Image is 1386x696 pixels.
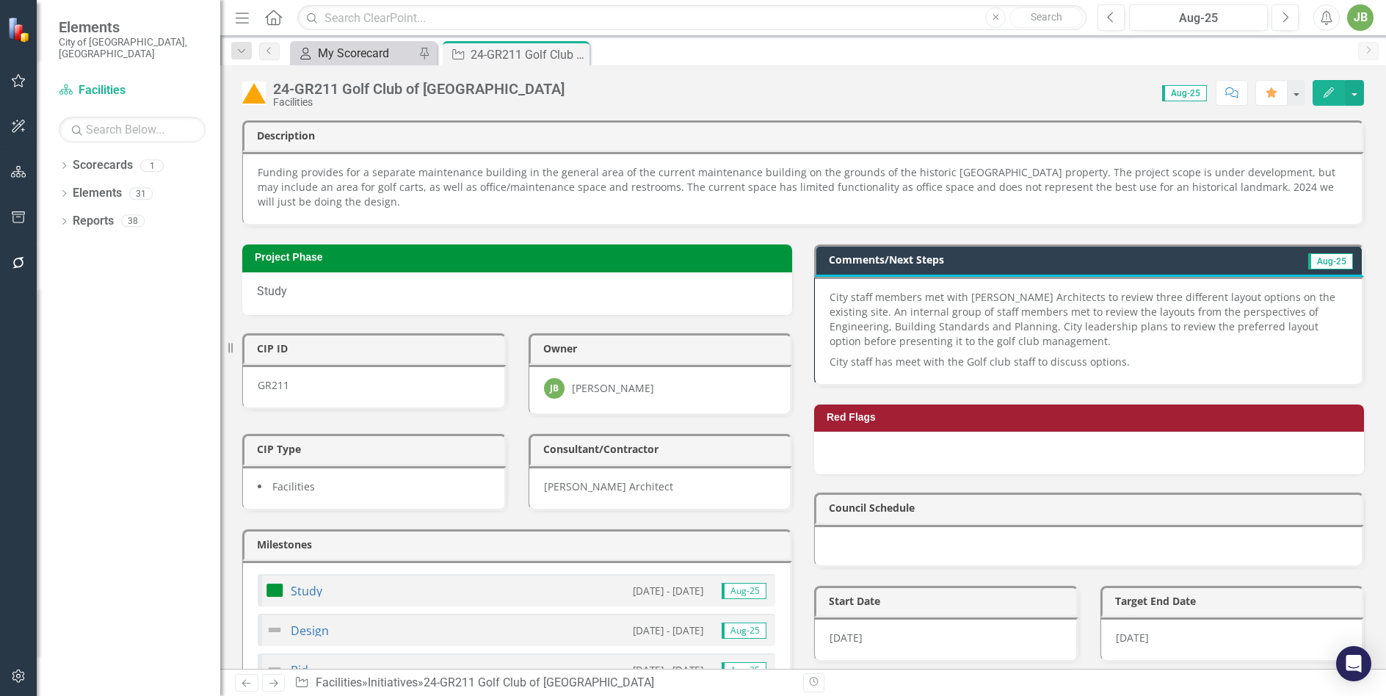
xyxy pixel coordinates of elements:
small: [DATE] - [DATE] [633,623,703,637]
span: Facilities [272,479,315,493]
a: Scorecards [73,157,133,174]
button: Search [1009,7,1083,28]
a: Facilities [316,675,362,689]
div: 31 [129,187,153,200]
span: Elements [59,18,206,36]
a: Design [291,623,329,639]
h3: CIP Type [257,443,497,454]
span: Aug-25 [1162,85,1207,101]
div: 24-GR211 Golf Club of [GEOGRAPHIC_DATA] [471,46,586,64]
span: [PERSON_NAME] Architect [544,479,673,493]
small: [DATE] - [DATE] [633,584,703,598]
div: Facilities [273,97,565,108]
h3: Target End Date [1115,595,1355,606]
a: Elements [73,185,122,202]
span: GR211 [258,378,289,392]
div: JB [544,378,565,399]
h3: Comments/Next Steps [829,254,1204,265]
a: Study [291,583,322,599]
div: 38 [121,215,145,228]
h3: Milestones [257,539,783,550]
div: [PERSON_NAME] [572,381,654,396]
span: Search [1031,11,1062,23]
a: Initiatives [368,675,418,689]
div: » » [294,675,792,692]
span: Aug-25 [722,662,766,678]
button: JB [1347,4,1374,31]
img: Not Defined [266,621,283,639]
span: Aug-25 [722,583,766,599]
h3: Project Phase [255,252,785,263]
img: In Progress [242,81,266,105]
p: City staff members met with [PERSON_NAME] Architects to review three different layout options on ... [830,290,1347,352]
span: [DATE] [830,631,863,645]
p: Funding provides for a separate maintenance building in the general area of the current maintenan... [258,165,1347,209]
div: Open Intercom Messenger [1336,646,1371,681]
h3: CIP ID [257,343,497,354]
small: [DATE] - [DATE] [633,663,703,677]
div: 1 [140,159,164,172]
h3: Start Date [829,595,1069,606]
h3: Council Schedule [829,502,1354,513]
div: Aug-25 [1134,10,1263,27]
a: My Scorecard [294,44,415,62]
input: Search ClearPoint... [297,5,1086,31]
span: [DATE] [1116,631,1149,645]
span: Aug-25 [1308,253,1353,269]
p: City staff has meet with the Golf club staff to discuss options. [830,352,1347,369]
h3: Owner [543,343,783,354]
span: Study [257,284,287,298]
h3: Red Flags [827,412,1357,423]
span: Aug-25 [722,623,766,639]
div: 24-GR211 Golf Club of [GEOGRAPHIC_DATA] [273,81,565,97]
a: Reports [73,213,114,230]
small: City of [GEOGRAPHIC_DATA], [GEOGRAPHIC_DATA] [59,36,206,60]
img: On Target [266,581,283,599]
div: My Scorecard [318,44,415,62]
h3: Consultant/Contractor [543,443,783,454]
div: 24-GR211 Golf Club of [GEOGRAPHIC_DATA] [424,675,654,689]
button: Aug-25 [1129,4,1268,31]
a: Facilities [59,82,206,99]
input: Search Below... [59,117,206,142]
h3: Description [257,130,1354,141]
img: Not Defined [266,661,283,678]
img: ClearPoint Strategy [7,17,33,43]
